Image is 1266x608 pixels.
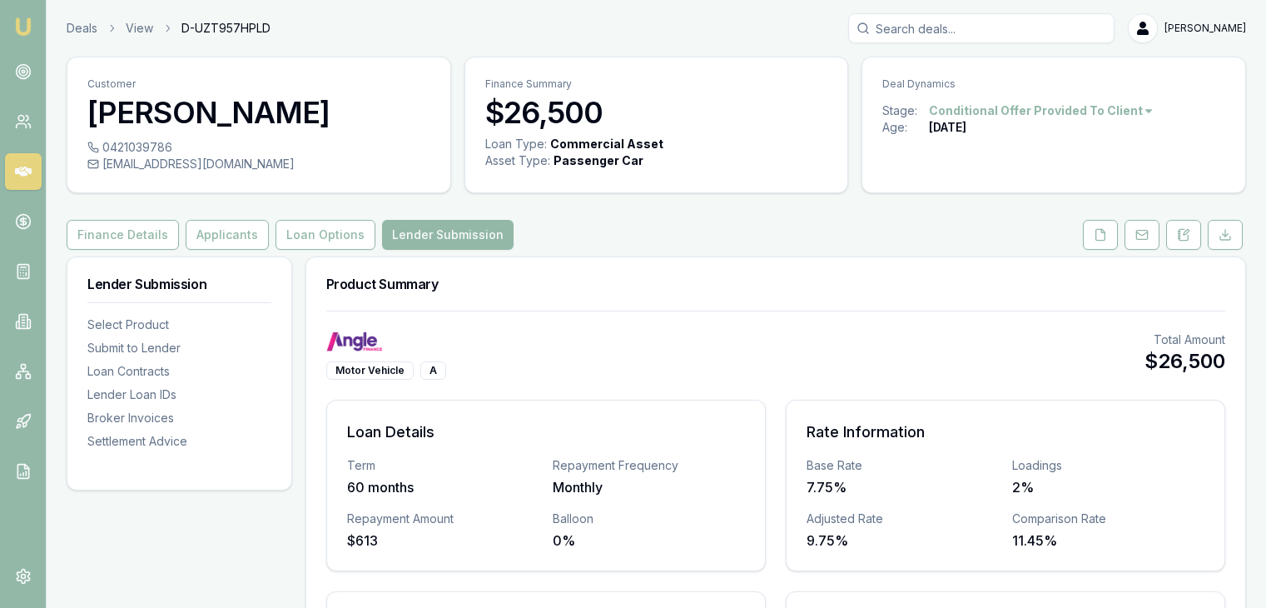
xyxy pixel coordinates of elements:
[87,277,271,291] h3: Lender Submission
[87,316,271,333] div: Select Product
[347,457,539,474] div: Term
[87,410,271,426] div: Broker Invoices
[126,20,153,37] a: View
[807,477,999,497] div: 7.75%
[67,220,182,250] a: Finance Details
[67,20,271,37] nav: breadcrumb
[420,361,446,380] div: A
[276,220,375,250] button: Loan Options
[326,277,1225,291] h3: Product Summary
[929,102,1154,119] button: Conditional Offer Provided To Client
[485,96,828,129] h3: $26,500
[382,220,514,250] button: Lender Submission
[807,457,999,474] div: Base Rate
[181,20,271,37] span: D-UZT957HPLD
[67,20,97,37] a: Deals
[807,531,999,551] div: 9.75%
[485,152,550,169] div: Asset Type :
[1144,348,1225,375] div: $26,500
[1012,477,1204,497] div: 2%
[87,433,271,450] div: Settlement Advice
[807,421,1204,444] h3: Rate Information
[87,340,271,356] div: Submit to Lender
[485,136,547,152] div: Loan Type:
[272,220,379,250] a: Loan Options
[550,136,663,152] div: Commercial Asset
[87,363,271,380] div: Loan Contracts
[1012,531,1204,551] div: 11.45%
[882,102,929,119] div: Stage:
[326,361,414,380] div: Motor Vehicle
[554,152,643,169] div: Passenger Car
[87,96,430,129] h3: [PERSON_NAME]
[182,220,272,250] a: Applicants
[553,457,745,474] div: Repayment Frequency
[87,77,430,91] p: Customer
[347,531,539,551] div: $613
[553,477,745,497] div: Monthly
[347,421,745,444] h3: Loan Details
[1164,22,1246,35] span: [PERSON_NAME]
[485,77,828,91] p: Finance Summary
[67,220,179,250] button: Finance Details
[326,331,383,351] img: Angle Finance
[882,119,929,136] div: Age:
[186,220,269,250] button: Applicants
[1012,457,1204,474] div: Loadings
[379,220,517,250] a: Lender Submission
[347,477,539,497] div: 60 months
[87,386,271,403] div: Lender Loan IDs
[87,156,430,172] div: [EMAIL_ADDRESS][DOMAIN_NAME]
[13,17,33,37] img: emu-icon-u.png
[1144,331,1225,348] div: Total Amount
[848,13,1115,43] input: Search deals
[553,531,745,551] div: 0%
[87,139,430,156] div: 0421039786
[1012,511,1204,527] div: Comparison Rate
[807,511,999,527] div: Adjusted Rate
[553,511,745,527] div: Balloon
[929,119,966,136] div: [DATE]
[347,511,539,527] div: Repayment Amount
[882,77,1225,91] p: Deal Dynamics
